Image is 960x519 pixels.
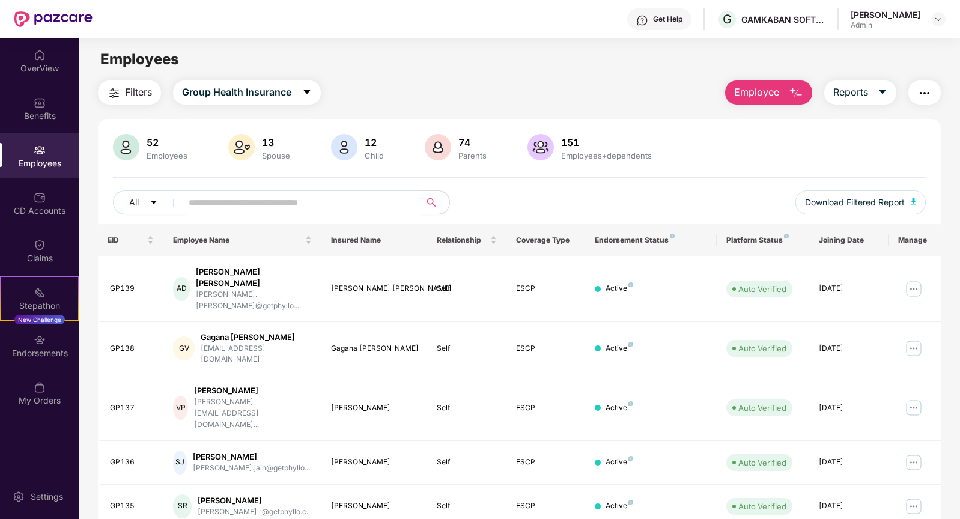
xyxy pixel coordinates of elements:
[144,136,190,148] div: 52
[113,134,139,160] img: svg+xml;base64,PHN2ZyB4bWxucz0iaHR0cDovL3d3dy53My5vcmcvMjAwMC9zdmciIHhtbG5zOnhsaW5rPSJodHRwOi8vd3...
[628,401,633,406] img: svg+xml;base64,PHN2ZyB4bWxucz0iaHR0cDovL3d3dy53My5vcmcvMjAwMC9zdmciIHdpZHRoPSI4IiBoZWlnaHQ9IjgiIH...
[725,80,812,105] button: Employee
[1,300,78,312] div: Stepathon
[595,235,707,245] div: Endorsement Status
[606,343,633,354] div: Active
[163,224,321,256] th: Employee Name
[98,80,161,105] button: Filters
[110,283,154,294] div: GP139
[125,85,152,100] span: Filters
[34,97,46,109] img: svg+xml;base64,PHN2ZyBpZD0iQmVuZWZpdHMiIHhtbG5zPSJodHRwOi8vd3d3LnczLm9yZy8yMDAwL3N2ZyIgd2lkdGg9Ij...
[420,198,443,207] span: search
[437,500,497,512] div: Self
[13,491,25,503] img: svg+xml;base64,PHN2ZyBpZD0iU2V0dGluZy0yMHgyMCIgeG1sbnM9Imh0dHA6Ly93d3cudzMub3JnLzIwMDAvc3ZnIiB3aW...
[34,239,46,251] img: svg+xml;base64,PHN2ZyBpZD0iQ2xhaW0iIHhtbG5zPSJodHRwOi8vd3d3LnczLm9yZy8yMDAwL3N2ZyIgd2lkdGg9IjIwIi...
[628,500,633,505] img: svg+xml;base64,PHN2ZyB4bWxucz0iaHR0cDovL3d3dy53My5vcmcvMjAwMC9zdmciIHdpZHRoPSI4IiBoZWlnaHQ9IjgiIH...
[917,86,932,100] img: svg+xml;base64,PHN2ZyB4bWxucz0iaHR0cDovL3d3dy53My5vcmcvMjAwMC9zdmciIHdpZHRoPSIyNCIgaGVpZ2h0PSIyNC...
[173,451,187,475] div: SJ
[824,80,896,105] button: Reportscaret-down
[150,198,158,208] span: caret-down
[738,457,786,469] div: Auto Verified
[559,136,654,148] div: 151
[173,80,321,105] button: Group Health Insurancecaret-down
[456,151,489,160] div: Parents
[606,283,633,294] div: Active
[606,500,633,512] div: Active
[904,398,923,417] img: manageButton
[100,50,179,68] span: Employees
[173,494,192,518] div: SR
[331,283,417,294] div: [PERSON_NAME] [PERSON_NAME]
[851,20,920,30] div: Admin
[173,396,188,420] div: VP
[559,151,654,160] div: Employees+dependents
[34,144,46,156] img: svg+xml;base64,PHN2ZyBpZD0iRW1wbG95ZWVzIiB4bWxucz0iaHR0cDovL3d3dy53My5vcmcvMjAwMC9zdmciIHdpZHRoPS...
[437,343,497,354] div: Self
[110,343,154,354] div: GP138
[437,402,497,414] div: Self
[653,14,682,24] div: Get Help
[819,500,879,512] div: [DATE]
[110,500,154,512] div: GP135
[196,289,312,312] div: [PERSON_NAME].[PERSON_NAME]@getphyllo....
[628,456,633,461] img: svg+xml;base64,PHN2ZyB4bWxucz0iaHR0cDovL3d3dy53My5vcmcvMjAwMC9zdmciIHdpZHRoPSI4IiBoZWlnaHQ9IjgiIH...
[738,402,786,414] div: Auto Verified
[516,457,576,468] div: ESCP
[362,151,386,160] div: Child
[904,453,923,472] img: manageButton
[362,136,386,148] div: 12
[904,497,923,516] img: manageButton
[427,224,506,256] th: Relationship
[789,86,803,100] img: svg+xml;base64,PHN2ZyB4bWxucz0iaHR0cDovL3d3dy53My5vcmcvMjAwMC9zdmciIHhtbG5zOnhsaW5rPSJodHRwOi8vd3...
[321,224,427,256] th: Insured Name
[331,500,417,512] div: [PERSON_NAME]
[606,402,633,414] div: Active
[904,339,923,358] img: manageButton
[741,14,825,25] div: GAMKABAN SOFTWARE PRIVATE LIMITED
[506,224,586,256] th: Coverage Type
[795,190,926,214] button: Download Filtered Report
[670,234,675,238] img: svg+xml;base64,PHN2ZyB4bWxucz0iaHR0cDovL3d3dy53My5vcmcvMjAwMC9zdmciIHdpZHRoPSI4IiBoZWlnaHQ9IjgiIH...
[819,343,879,354] div: [DATE]
[198,506,312,518] div: [PERSON_NAME].r@getphyllo.c...
[851,9,920,20] div: [PERSON_NAME]
[911,198,917,205] img: svg+xml;base64,PHN2ZyB4bWxucz0iaHR0cDovL3d3dy53My5vcmcvMjAwMC9zdmciIHhtbG5zOnhsaW5rPSJodHRwOi8vd3...
[260,151,293,160] div: Spouse
[110,402,154,414] div: GP137
[260,136,293,148] div: 13
[738,500,786,512] div: Auto Verified
[14,315,65,324] div: New Challenge
[173,336,195,360] div: GV
[878,87,887,98] span: caret-down
[173,235,303,245] span: Employee Name
[34,381,46,393] img: svg+xml;base64,PHN2ZyBpZD0iTXlfT3JkZXJzIiBkYXRhLW5hbWU9Ik15IE9yZGVycyIgeG1sbnM9Imh0dHA6Ly93d3cudz...
[516,402,576,414] div: ESCP
[34,49,46,61] img: svg+xml;base64,PHN2ZyBpZD0iSG9tZSIgeG1sbnM9Imh0dHA6Ly93d3cudzMub3JnLzIwMDAvc3ZnIiB3aWR0aD0iMjAiIG...
[173,277,190,301] div: AD
[194,385,312,396] div: [PERSON_NAME]
[107,86,121,100] img: svg+xml;base64,PHN2ZyB4bWxucz0iaHR0cDovL3d3dy53My5vcmcvMjAwMC9zdmciIHdpZHRoPSIyNCIgaGVpZ2h0PSIyNC...
[726,235,800,245] div: Platform Status
[194,396,312,431] div: [PERSON_NAME][EMAIL_ADDRESS][DOMAIN_NAME]...
[182,85,291,100] span: Group Health Insurance
[805,196,905,209] span: Download Filtered Report
[420,190,450,214] button: search
[144,151,190,160] div: Employees
[193,463,312,474] div: [PERSON_NAME].jain@getphyllo....
[833,85,868,100] span: Reports
[425,134,451,160] img: svg+xml;base64,PHN2ZyB4bWxucz0iaHR0cDovL3d3dy53My5vcmcvMjAwMC9zdmciIHhtbG5zOnhsaW5rPSJodHRwOi8vd3...
[734,85,779,100] span: Employee
[456,136,489,148] div: 74
[201,343,312,366] div: [EMAIL_ADDRESS][DOMAIN_NAME]
[113,190,186,214] button: Allcaret-down
[34,287,46,299] img: svg+xml;base64,PHN2ZyB4bWxucz0iaHR0cDovL3d3dy53My5vcmcvMjAwMC9zdmciIHdpZHRoPSIyMSIgaGVpZ2h0PSIyMC...
[129,196,139,209] span: All
[516,283,576,294] div: ESCP
[628,282,633,287] img: svg+xml;base64,PHN2ZyB4bWxucz0iaHR0cDovL3d3dy53My5vcmcvMjAwMC9zdmciIHdpZHRoPSI4IiBoZWlnaHQ9IjgiIH...
[437,457,497,468] div: Self
[198,495,312,506] div: [PERSON_NAME]
[196,266,312,289] div: [PERSON_NAME] [PERSON_NAME]
[809,224,889,256] th: Joining Date
[819,283,879,294] div: [DATE]
[108,235,145,245] span: EID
